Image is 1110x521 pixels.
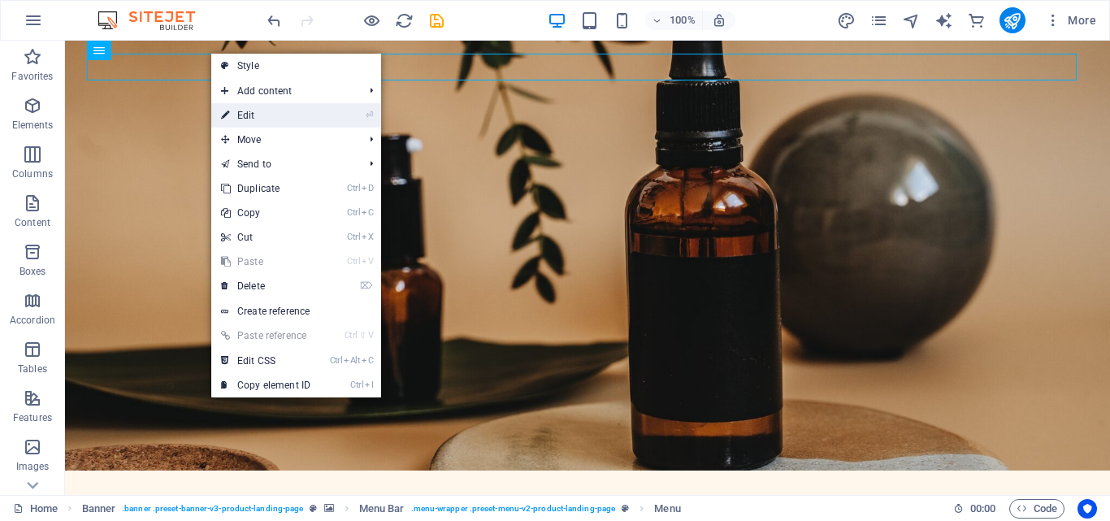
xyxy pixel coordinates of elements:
[12,167,53,180] p: Columns
[1017,499,1057,519] span: Code
[712,13,726,28] i: On resize automatically adjust zoom level to fit chosen device.
[427,11,446,30] button: save
[16,460,50,473] p: Images
[20,265,46,278] p: Boxes
[967,11,986,30] i: Commerce
[1045,12,1096,28] span: More
[347,232,360,242] i: Ctrl
[211,349,320,373] a: CtrlAltCEdit CSS
[366,110,373,120] i: ⏎
[359,330,366,341] i: ⇧
[324,504,334,513] i: This element contains a background
[362,183,373,193] i: D
[12,119,54,132] p: Elements
[869,11,888,30] i: Pages (Ctrl+Alt+S)
[10,314,55,327] p: Accordion
[211,54,381,78] a: Style
[13,499,58,519] a: Click to cancel selection. Double-click to open Pages
[1003,11,1021,30] i: Publish
[18,363,47,376] p: Tables
[211,201,320,225] a: CtrlCCopy
[670,11,696,30] h6: 100%
[395,11,414,30] i: Reload page
[93,11,215,30] img: Editor Logo
[344,355,360,366] i: Alt
[645,11,703,30] button: 100%
[345,330,358,341] i: Ctrl
[427,11,446,30] i: Save (Ctrl+S)
[362,256,373,267] i: V
[211,103,320,128] a: ⏎Edit
[362,207,373,218] i: C
[82,499,681,519] nav: breadcrumb
[902,11,921,30] button: navigator
[394,11,414,30] button: reload
[654,499,680,519] span: Click to select. Double-click to edit
[982,502,984,514] span: :
[347,207,360,218] i: Ctrl
[1009,499,1064,519] button: Code
[13,411,52,424] p: Features
[347,183,360,193] i: Ctrl
[211,274,320,298] a: ⌦Delete
[211,152,357,176] a: Send to
[347,256,360,267] i: Ctrl
[211,79,357,103] span: Add content
[82,499,116,519] span: Click to select. Double-click to edit
[330,355,343,366] i: Ctrl
[902,11,921,30] i: Navigator
[362,232,373,242] i: X
[368,330,373,341] i: V
[837,11,856,30] i: Design (Ctrl+Alt+Y)
[1038,7,1103,33] button: More
[869,11,889,30] button: pages
[934,11,954,30] button: text_generator
[360,280,373,291] i: ⌦
[122,499,303,519] span: . banner .preset-banner-v3-product-landing-page
[211,128,357,152] span: Move
[411,499,616,519] span: . menu-wrapper .preset-menu-v2-product-landing-page
[837,11,856,30] button: design
[359,499,405,519] span: Click to select. Double-click to edit
[365,380,373,390] i: I
[211,225,320,250] a: CtrlXCut
[11,70,53,83] p: Favorites
[211,299,381,323] a: Create reference
[362,355,373,366] i: C
[211,323,320,348] a: Ctrl⇧VPaste reference
[211,250,320,274] a: CtrlVPaste
[970,499,995,519] span: 00 00
[350,380,363,390] i: Ctrl
[211,373,320,397] a: CtrlICopy element ID
[15,216,50,229] p: Content
[622,504,629,513] i: This element is a customizable preset
[211,176,320,201] a: CtrlDDuplicate
[1077,499,1097,519] button: Usercentrics
[265,11,284,30] i: Undo: Change logo text (Ctrl+Z)
[999,7,1025,33] button: publish
[934,11,953,30] i: AI Writer
[953,499,996,519] h6: Session time
[967,11,986,30] button: commerce
[310,504,317,513] i: This element is a customizable preset
[264,11,284,30] button: undo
